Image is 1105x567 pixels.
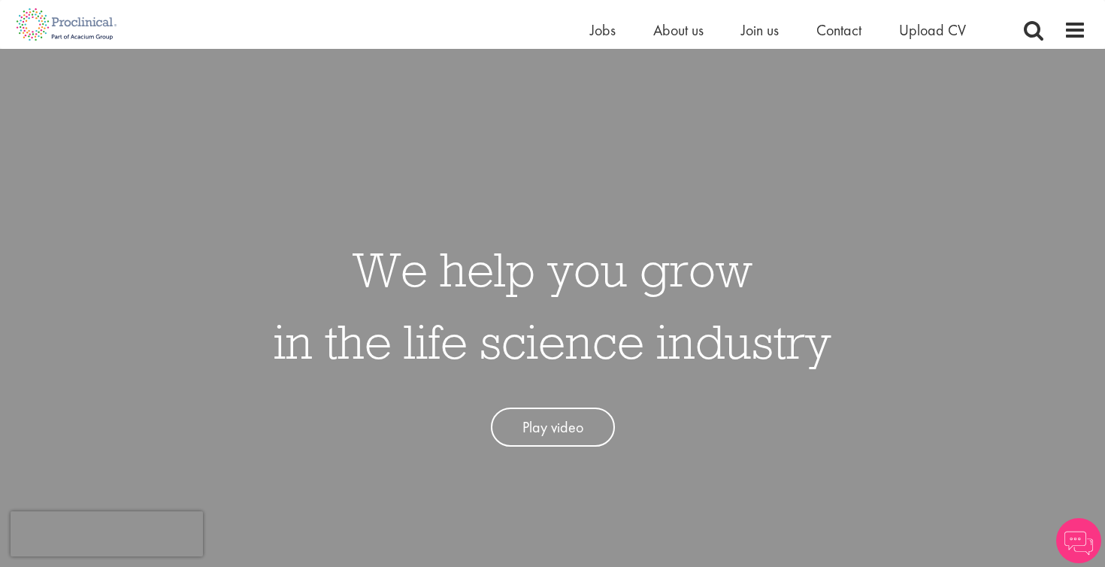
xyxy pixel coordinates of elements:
a: Join us [741,20,779,40]
a: Upload CV [899,20,966,40]
h1: We help you grow in the life science industry [274,233,831,377]
img: Chatbot [1056,518,1101,563]
a: About us [653,20,704,40]
a: Play video [491,408,615,447]
a: Jobs [590,20,616,40]
a: Contact [816,20,861,40]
